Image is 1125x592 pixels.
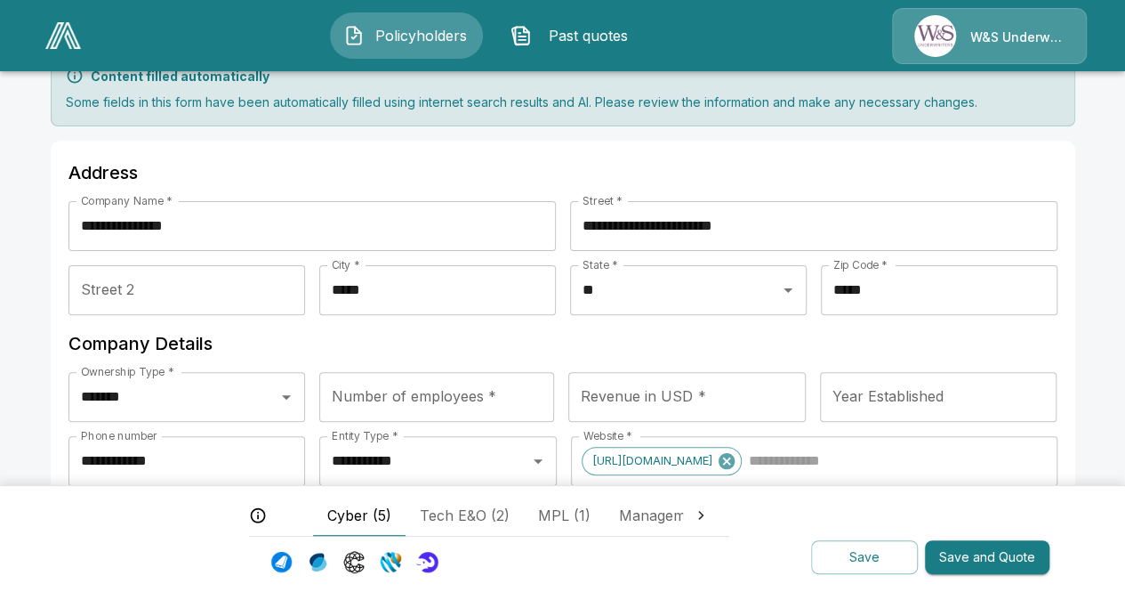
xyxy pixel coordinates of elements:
span: Cyber (5) [327,505,391,526]
p: Some fields in this form have been automatically filled using internet search results and AI. Ple... [66,93,1060,111]
span: Management Liability (2) [619,505,783,526]
svg: The carriers and lines of business displayed below reflect potential appetite based on available ... [249,507,267,524]
img: Carrier Logo [416,551,438,573]
p: Content filled automatically [91,67,269,85]
img: Carrier Logo [380,551,402,573]
button: Save [811,540,918,575]
label: Street * [583,193,623,208]
img: Carrier Logo [270,551,293,573]
label: Website * [583,428,632,443]
span: Policyholders [372,25,470,46]
img: Carrier Logo [307,551,329,573]
label: City * [332,257,360,272]
span: [URL][DOMAIN_NAME] [583,450,722,471]
label: State * [583,257,618,272]
label: Company Name * [81,193,173,208]
span: Tech E&O (2) [420,505,510,526]
label: Entity Type * [332,428,398,443]
button: Save and Quote [925,540,1049,575]
span: MPL (1) [538,505,591,526]
img: Past quotes Icon [510,25,532,46]
button: Past quotes IconPast quotes [497,12,650,59]
img: Carrier Logo [343,551,366,573]
label: Zip Code * [833,257,888,272]
span: Past quotes [539,25,637,46]
img: Policyholders Icon [343,25,365,46]
button: Policyholders IconPolicyholders [330,12,483,59]
button: Open [274,385,299,410]
button: Open [526,449,550,474]
div: [URL][DOMAIN_NAME] [582,447,742,475]
label: Ownership Type * [81,364,173,379]
img: AA Logo [45,22,81,49]
h6: Company Details [68,329,1057,358]
button: Open [775,278,800,303]
label: Phone number [81,428,157,443]
h6: Address [68,158,1057,187]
